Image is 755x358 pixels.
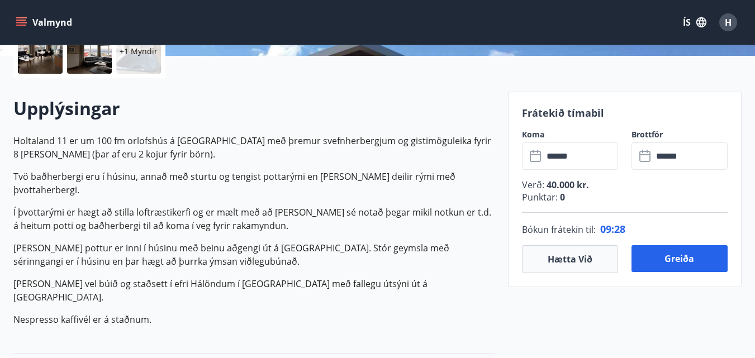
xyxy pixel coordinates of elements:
[120,46,158,57] p: +1 Myndir
[631,245,728,272] button: Greiða
[13,277,495,304] p: [PERSON_NAME] vel búið og staðsett í efri Hálöndum í [GEOGRAPHIC_DATA] með fallegu útsýni út á [G...
[13,12,77,32] button: menu
[522,106,728,120] p: Frátekið tímabil
[13,241,495,268] p: [PERSON_NAME] pottur er inni í húsinu með beinu aðgengi út á [GEOGRAPHIC_DATA]. Stór geymsla með ...
[522,179,728,191] p: Verð :
[13,313,495,326] p: Nespresso kaffivél er á staðnum.
[677,12,713,32] button: ÍS
[13,134,495,161] p: Holtaland 11 er um 100 fm orlofshús á [GEOGRAPHIC_DATA] með þremur svefnherbergjum og gistimögule...
[13,206,495,232] p: Í þvottarými er hægt að stilla loftræstikerfi og er mælt með að [PERSON_NAME] sé notað þegar miki...
[631,129,728,140] label: Brottför
[600,222,614,236] span: 09 :
[725,16,732,28] span: H
[715,9,742,36] button: H
[13,96,495,121] h2: Upplýsingar
[13,170,495,197] p: Tvö baðherbergi eru í húsinu, annað með sturtu og tengist pottarými en [PERSON_NAME] deilir rými ...
[522,245,618,273] button: Hætta við
[544,179,589,191] span: 40.000 kr.
[614,222,625,236] span: 28
[522,223,596,236] span: Bókun frátekin til :
[522,129,618,140] label: Koma
[522,191,728,203] p: Punktar :
[558,191,565,203] span: 0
